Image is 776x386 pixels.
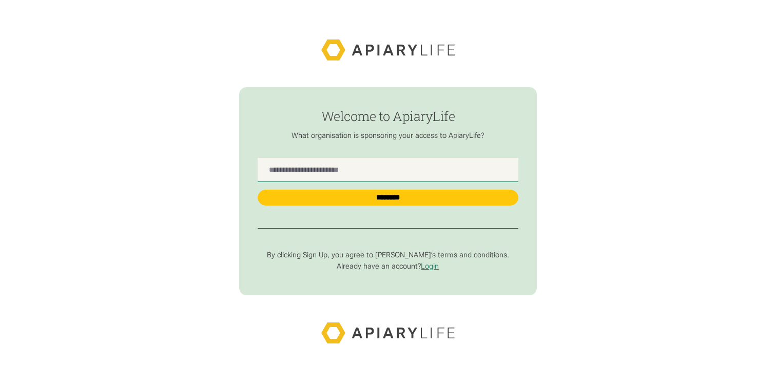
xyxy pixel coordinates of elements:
p: What organisation is sponsoring your access to ApiaryLife? [258,131,518,140]
a: Login [421,262,439,271]
p: By clicking Sign Up, you agree to [PERSON_NAME]’s terms and conditions. [258,251,518,260]
h1: Welcome to ApiaryLife [258,109,518,124]
form: find-employer [239,87,536,295]
p: Already have an account? [258,262,518,271]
